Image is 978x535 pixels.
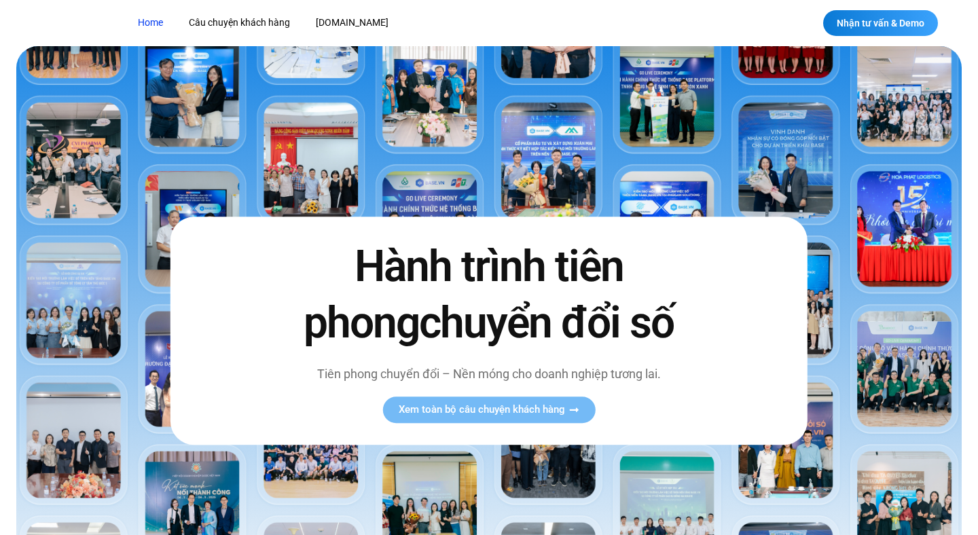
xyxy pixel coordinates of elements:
a: Xem toàn bộ câu chuyện khách hàng [382,396,595,423]
span: chuyển đổi số [419,297,674,348]
h2: Hành trình tiên phong [275,238,703,351]
span: Xem toàn bộ câu chuyện khách hàng [399,405,565,415]
span: Nhận tư vấn & Demo [837,18,924,28]
nav: Menu [128,10,596,35]
a: Nhận tư vấn & Demo [823,10,938,36]
a: Câu chuyện khách hàng [179,10,300,35]
a: [DOMAIN_NAME] [306,10,399,35]
a: Home [128,10,173,35]
p: Tiên phong chuyển đổi – Nền móng cho doanh nghiệp tương lai. [275,365,703,383]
